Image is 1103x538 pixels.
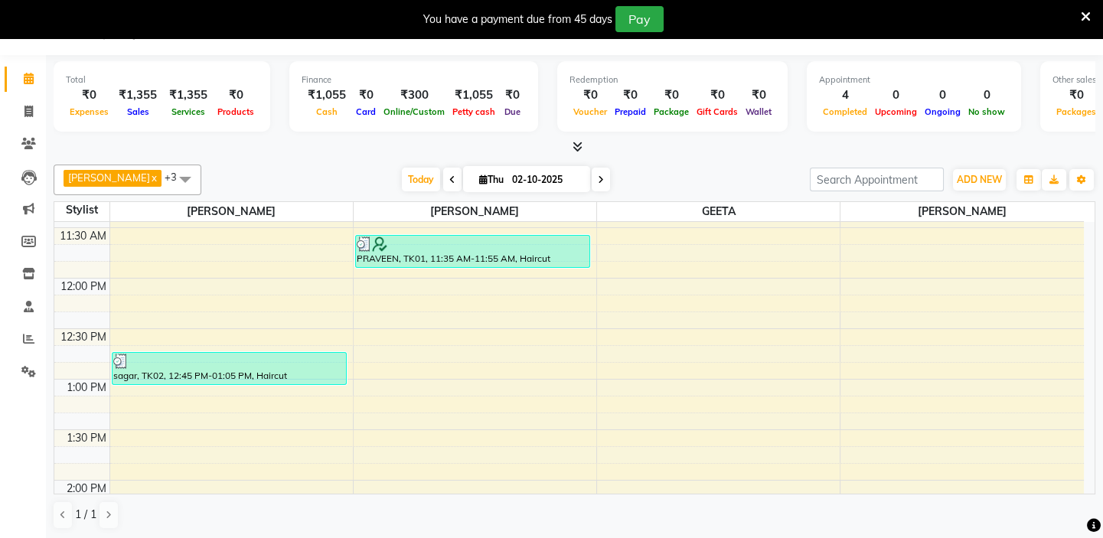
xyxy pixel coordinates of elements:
[66,106,113,117] span: Expenses
[1052,86,1100,104] div: ₹0
[312,106,341,117] span: Cash
[302,73,526,86] div: Finance
[693,106,742,117] span: Gift Cards
[569,86,611,104] div: ₹0
[66,73,258,86] div: Total
[123,106,153,117] span: Sales
[113,353,346,384] div: sagar, TK02, 12:45 PM-01:05 PM, Haircut
[380,86,449,104] div: ₹300
[57,228,109,244] div: 11:30 AM
[650,106,693,117] span: Package
[75,507,96,523] span: 1 / 1
[66,86,113,104] div: ₹0
[569,106,611,117] span: Voucher
[64,481,109,497] div: 2:00 PM
[168,106,209,117] span: Services
[957,174,1002,185] span: ADD NEW
[214,86,258,104] div: ₹0
[57,329,109,345] div: 12:30 PM
[921,86,964,104] div: 0
[352,106,380,117] span: Card
[611,106,650,117] span: Prepaid
[693,86,742,104] div: ₹0
[742,106,775,117] span: Wallet
[650,86,693,104] div: ₹0
[449,106,499,117] span: Petty cash
[819,86,871,104] div: 4
[819,73,1009,86] div: Appointment
[64,430,109,446] div: 1:30 PM
[1052,106,1100,117] span: Packages
[569,73,775,86] div: Redemption
[871,86,921,104] div: 0
[742,86,775,104] div: ₹0
[302,86,352,104] div: ₹1,055
[214,106,258,117] span: Products
[921,106,964,117] span: Ongoing
[611,86,650,104] div: ₹0
[57,279,109,295] div: 12:00 PM
[507,168,584,191] input: 2025-10-02
[964,86,1009,104] div: 0
[840,202,1084,221] span: [PERSON_NAME]
[449,86,499,104] div: ₹1,055
[380,106,449,117] span: Online/Custom
[501,106,524,117] span: Due
[113,86,163,104] div: ₹1,355
[475,174,507,185] span: Thu
[499,86,526,104] div: ₹0
[163,86,214,104] div: ₹1,355
[150,171,157,184] a: x
[68,171,150,184] span: [PERSON_NAME]
[871,106,921,117] span: Upcoming
[356,236,589,267] div: PRAVEEN, TK01, 11:35 AM-11:55 AM, Haircut
[597,202,840,221] span: GEETA
[819,106,871,117] span: Completed
[110,202,353,221] span: [PERSON_NAME]
[615,6,664,32] button: Pay
[352,86,380,104] div: ₹0
[354,202,596,221] span: [PERSON_NAME]
[964,106,1009,117] span: No show
[953,169,1006,191] button: ADD NEW
[810,168,944,191] input: Search Appointment
[423,11,612,28] div: You have a payment due from 45 days
[165,171,188,183] span: +3
[54,202,109,218] div: Stylist
[64,380,109,396] div: 1:00 PM
[402,168,440,191] span: Today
